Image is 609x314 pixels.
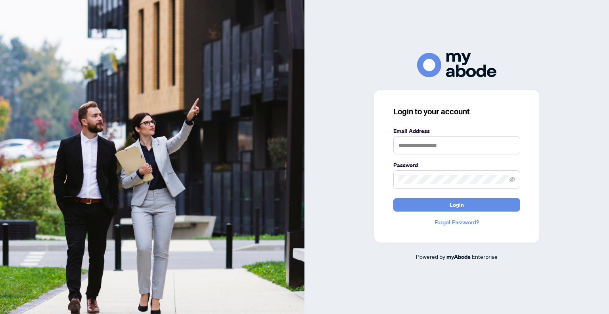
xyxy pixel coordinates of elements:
img: ma-logo [417,53,496,77]
label: Email Address [393,127,520,135]
h3: Login to your account [393,106,520,117]
span: Powered by [416,253,445,260]
a: Forgot Password? [393,218,520,227]
span: Login [450,198,464,211]
button: Login [393,198,520,212]
span: eye-invisible [509,177,515,182]
a: myAbode [446,252,471,261]
label: Password [393,161,520,170]
span: Enterprise [472,253,498,260]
